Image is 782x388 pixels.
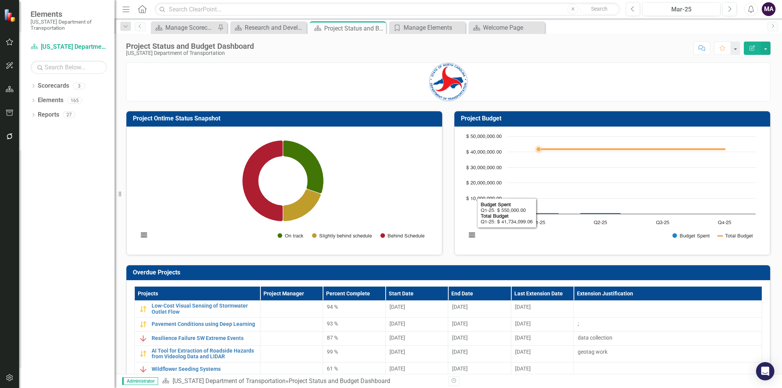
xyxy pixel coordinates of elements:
[152,303,256,315] a: Low-Cost Visual Sensing of Stormwater Outlet Flow
[762,2,776,16] button: MA
[4,9,17,22] img: ClearPoint Strategy
[448,331,511,345] td: Double-Click to Edit
[511,362,574,376] td: Double-Click to Edit
[404,23,464,32] div: Manage Elements
[389,349,405,355] span: [DATE]
[466,165,502,170] text: $ 30,000,000.00
[580,213,621,214] path: Q2-25, 650,000. Budget Spent.
[448,345,511,362] td: Double-Click to Edit
[139,230,149,240] button: View chart menu, Chart
[155,3,620,16] input: Search ClearPoint...
[672,233,709,239] button: Show Budget Spent
[462,133,759,247] svg: Interactive chart
[126,50,254,56] div: [US_STATE] Department of Transportation
[656,220,669,225] text: Q3-25
[327,334,381,342] div: 87 %
[461,115,766,122] h3: Project Budget
[289,377,390,385] div: Project Status and Budget Dashboard
[152,335,256,341] a: Resilience Failure SW Extreme Events
[323,301,385,317] td: Double-Click to Edit
[245,23,305,32] div: Research and Development Projects
[133,115,438,122] h3: Project Ontime Status Snapshot
[718,220,731,225] text: Q4-25
[139,320,148,329] img: Caution
[260,345,323,362] td: Double-Click to Edit
[448,362,511,376] td: Double-Click to Edit
[38,111,59,119] a: Reports
[327,320,381,327] div: 93 %
[63,112,75,118] div: 27
[515,366,531,372] span: [DATE]
[466,150,502,155] text: $ 40,000,000.00
[515,304,531,310] span: [DATE]
[386,331,448,345] td: Double-Click to Edit
[139,365,148,374] img: Below Plan
[278,233,304,239] button: Show On track
[135,362,260,376] td: Double-Click to Edit Right Click for Context Menu
[31,19,107,31] small: [US_STATE] Department of Transportation
[139,305,148,314] img: Caution
[152,321,256,327] a: Pavement Conditions using Deep Learning
[133,269,766,276] h3: Overdue Projects
[260,317,323,331] td: Double-Click to Edit
[578,349,608,355] span: geotag work
[232,23,305,32] a: Research and Development Projects
[67,97,82,104] div: 165
[448,301,511,317] td: Double-Click to Edit
[642,2,721,16] button: Mar-25
[73,83,85,89] div: 3
[511,301,574,317] td: Double-Click to Edit
[574,317,762,331] td: Double-Click to Edit
[536,147,541,151] path: Q1-25, 41,734,099.06. Total Budget.
[126,42,254,50] div: Project Status and Budget Dashboard
[324,24,384,33] div: Project Status and Budget Dashboard
[448,317,511,331] td: Double-Click to Edit
[511,317,574,331] td: Double-Click to Edit
[574,301,762,317] td: Double-Click to Edit
[756,362,774,380] div: Open Intercom Messenger
[38,96,63,105] a: Elements
[578,321,579,327] span: ;
[380,233,425,239] button: Show Behind Schedule
[122,377,158,385] span: Administrator
[511,345,574,362] td: Double-Click to Edit
[323,317,385,331] td: Double-Click to Edit
[578,335,612,341] span: data collection
[152,366,256,372] a: Wildflower Seeding Systems
[283,189,321,221] path: Slightly behind schedule, 17.
[452,366,468,372] span: [DATE]
[429,63,467,101] img: North Carolina Department of Transportation - Wikipedia
[386,317,448,331] td: Double-Click to Edit
[323,362,385,376] td: Double-Click to Edit
[327,365,381,372] div: 61 %
[31,43,107,51] a: [US_STATE] Department of Transportation
[466,196,502,201] text: $ 10,000,000.00
[134,133,434,247] div: Chart. Highcharts interactive chart.
[518,213,559,214] path: Q1-25, 550,000. Budget Spent.
[591,6,608,12] span: Search
[389,304,405,310] span: [DATE]
[515,321,531,327] span: [DATE]
[139,349,148,358] img: Caution
[594,220,607,225] text: Q2-25
[574,345,762,362] td: Double-Click to Edit
[515,335,531,341] span: [DATE]
[580,4,618,14] button: Search
[327,303,381,311] div: 94 %
[467,230,477,240] button: View chart menu, Chart
[135,345,260,362] td: Double-Click to Edit Right Click for Context Menu
[452,349,468,355] span: [DATE]
[260,331,323,345] td: Double-Click to Edit
[165,23,216,32] div: Manage Scorecards
[242,140,283,221] path: Behind Schedule, 43.
[260,301,323,317] td: Double-Click to Edit
[462,133,762,247] div: Chart. Highcharts interactive chart.
[139,334,148,343] img: Below Plan
[386,301,448,317] td: Double-Click to Edit
[162,377,443,386] div: »
[389,335,405,341] span: [DATE]
[389,366,405,372] span: [DATE]
[466,134,502,139] text: $ 50,000,000.00
[488,212,502,216] text: $ 0.00
[153,23,216,32] a: Manage Scorecards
